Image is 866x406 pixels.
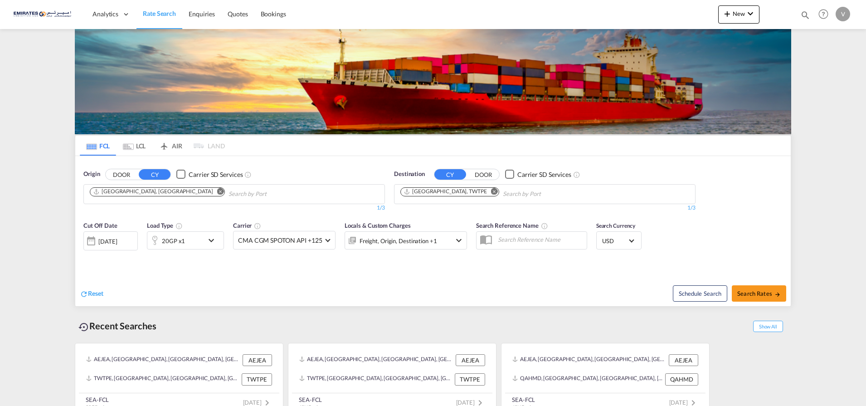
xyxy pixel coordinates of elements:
div: 20GP x1icon-chevron-down [147,231,224,249]
div: Press delete to remove this chip. [404,188,489,196]
span: Search Rates [737,290,781,297]
button: Search Ratesicon-arrow-right [732,285,786,302]
md-icon: icon-information-outline [175,222,183,230]
input: Chips input. [229,187,315,201]
span: Origin [83,170,100,179]
span: Cut Off Date [83,222,117,229]
div: Press delete to remove this chip. [93,188,214,196]
md-icon: icon-chevron-down [453,235,464,246]
span: Enquiries [189,10,215,18]
md-chips-wrap: Chips container. Use arrow keys to select chips. [399,185,593,201]
button: icon-plus 400-fgNewicon-chevron-down [718,5,759,24]
md-icon: Unchecked: Search for CY (Container Yard) services for all selected carriers.Checked : Search for... [244,171,252,178]
div: AEJEA [243,354,272,366]
span: Rate Search [143,10,176,17]
md-icon: icon-magnify [800,10,810,20]
span: [DATE] [669,399,699,406]
span: [DATE] [243,399,272,406]
div: SEA-FCL [299,396,322,404]
md-icon: icon-refresh [80,290,88,298]
div: AEJEA, Jebel Ali, United Arab Emirates, Middle East, Middle East [512,354,667,366]
div: icon-refreshReset [80,289,103,299]
div: Carrier SD Services [517,170,571,179]
div: TWTPE, Taipei, Taiwan, Province of China, Greater China & Far East Asia, Asia Pacific [299,373,452,385]
div: Taipei, TWTPE [404,188,487,196]
div: 1/3 [394,204,696,212]
button: DOOR [106,169,137,180]
md-icon: icon-chevron-down [745,8,756,19]
md-icon: icon-plus 400-fg [722,8,733,19]
input: Search Reference Name [493,233,587,246]
input: Chips input. [503,187,589,201]
button: CY [139,169,170,180]
span: Bookings [261,10,286,18]
div: QAHMD [665,373,698,385]
span: CMA CGM SPOTON API +125 [238,236,322,245]
button: DOOR [467,169,499,180]
span: [DATE] [456,399,486,406]
img: c67187802a5a11ec94275b5db69a26e6.png [14,4,75,24]
div: SEA-FCL [512,396,535,404]
span: Help [816,6,831,22]
span: USD [602,237,628,245]
button: Note: By default Schedule search will only considerorigin ports, destination ports and cut off da... [673,285,727,302]
div: Carrier SD Services [189,170,243,179]
md-datepicker: Select [83,249,90,262]
button: CY [434,169,466,180]
img: LCL+%26+FCL+BACKGROUND.png [75,29,791,134]
span: Reset [88,289,103,297]
span: Quotes [228,10,248,18]
div: QAHMD, Hamad, Qatar, Middle East, Middle East [512,373,663,385]
div: TWTPE [242,373,272,385]
div: TWTPE [455,373,485,385]
div: Help [816,6,836,23]
div: Jebel Ali, AEJEA [93,188,213,196]
div: AEJEA, Jebel Ali, United Arab Emirates, Middle East, Middle East [86,354,240,366]
md-checkbox: Checkbox No Ink [176,170,243,179]
div: AEJEA [669,354,698,366]
div: 1/3 [83,204,385,212]
md-pagination-wrapper: Use the left and right arrow keys to navigate between tabs [80,136,225,156]
div: Recent Searches [75,316,160,336]
span: Load Type [147,222,183,229]
md-icon: The selected Trucker/Carrierwill be displayed in the rate results If the rates are from another f... [254,222,261,230]
span: Analytics [92,10,118,19]
span: Locals & Custom Charges [345,222,411,229]
div: AEJEA, Jebel Ali, United Arab Emirates, Middle East, Middle East [299,354,453,366]
div: [DATE] [83,231,138,250]
button: Remove [211,188,224,197]
span: Search Currency [596,222,636,229]
span: Carrier [233,222,261,229]
div: TWTPE, Taipei, Taiwan, Province of China, Greater China & Far East Asia, Asia Pacific [86,373,239,385]
md-icon: Unchecked: Search for CY (Container Yard) services for all selected carriers.Checked : Search for... [573,171,580,178]
div: V [836,7,850,21]
div: [DATE] [98,237,117,245]
div: icon-magnify [800,10,810,24]
md-tab-item: FCL [80,136,116,156]
div: 20GP x1 [162,235,185,247]
div: SEA-FCL [86,396,109,404]
md-tab-item: AIR [152,136,189,156]
md-tab-item: LCL [116,136,152,156]
span: Show All [753,321,783,332]
md-icon: icon-chevron-down [206,235,221,246]
span: Destination [394,170,425,179]
span: New [722,10,756,17]
div: AEJEA [456,354,485,366]
md-icon: icon-airplane [159,141,170,147]
md-checkbox: Checkbox No Ink [505,170,571,179]
div: Freight Origin Destination Factory Stuffingicon-chevron-down [345,231,467,249]
md-icon: Your search will be saved by the below given name [541,222,548,230]
div: Freight Origin Destination Factory Stuffing [360,235,437,247]
md-chips-wrap: Chips container. Use arrow keys to select chips. [88,185,318,201]
md-icon: icon-backup-restore [78,322,89,333]
button: Remove [485,188,499,197]
md-select: Select Currency: $ USDUnited States Dollar [601,234,637,247]
span: Search Reference Name [476,222,548,229]
md-icon: icon-arrow-right [774,291,781,298]
div: OriginDOOR CY Checkbox No InkUnchecked: Search for CY (Container Yard) services for all selected ... [75,156,791,306]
